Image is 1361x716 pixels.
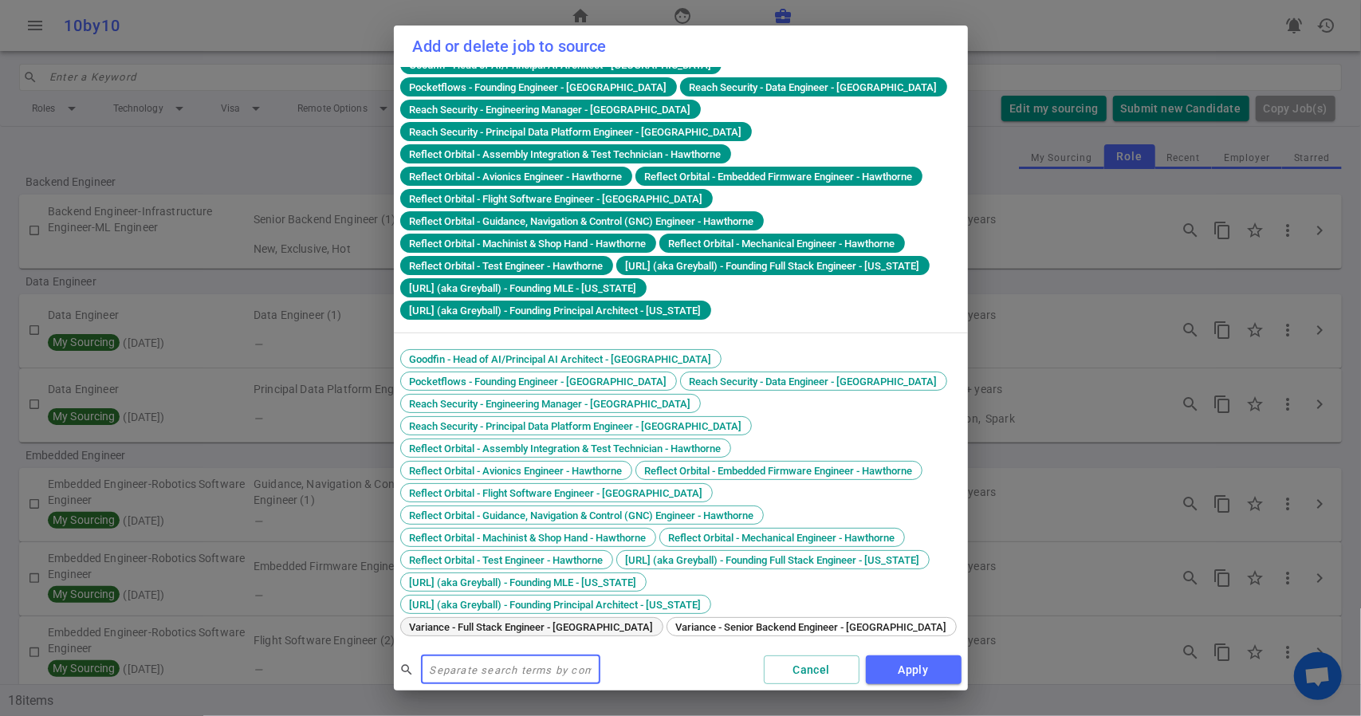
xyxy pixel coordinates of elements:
span: search [400,663,415,677]
span: Reach Security - Engineering Manager - [GEOGRAPHIC_DATA] [404,398,697,410]
span: [URL] (aka Greyball) - Founding Principal Architect - [US_STATE] [403,305,708,317]
span: [URL] (aka Greyball) - Founding MLE - [US_STATE] [403,282,643,294]
span: Reflect Orbital - Assembly Integration & Test Technician - Hawthorne [404,443,727,454]
span: Pocketflows - Founding Engineer - [GEOGRAPHIC_DATA] [404,376,673,388]
span: [URL] (aka Greyball) - Founding Full Stack Engineer - [US_STATE] [620,260,926,272]
span: Reflect Orbital - Mechanical Engineer - Hawthorne [663,238,902,250]
span: Reflect Orbital - Test Engineer - Hawthorne [404,554,609,566]
span: Reflect Orbital - Machinist & Shop Hand - Hawthorne [404,532,652,544]
span: Reflect Orbital - Mechanical Engineer - Hawthorne [663,532,901,544]
span: Reflect Orbital - Embedded Firmware Engineer - Hawthorne [639,171,919,183]
span: Variance - Senior Backend Engineer - [GEOGRAPHIC_DATA] [671,621,953,633]
button: Cancel [764,655,859,685]
span: Reflect Orbital - Flight Software Engineer - [GEOGRAPHIC_DATA] [404,487,709,499]
span: Goodfin - Head of AI/Principal AI Architect - [GEOGRAPHIC_DATA] [404,353,718,365]
span: Reflect Orbital - Assembly Integration & Test Technician - Hawthorne [403,148,728,160]
span: [URL] (aka Greyball) - Founding Full Stack Engineer - [US_STATE] [620,554,926,566]
span: Reflect Orbital - Test Engineer - Hawthorne [403,260,610,272]
span: Reflect Orbital - Avionics Engineer - Hawthorne [403,171,629,183]
span: [URL] (aka Greyball) - Founding Principal Architect - [US_STATE] [404,599,707,611]
span: Reflect Orbital - Guidance, Navigation & Control (GNC) Engineer - Hawthorne [403,215,761,227]
span: Reflect Orbital - Flight Software Engineer - [GEOGRAPHIC_DATA] [403,193,710,205]
span: Reflect Orbital - Avionics Engineer - Hawthorne [404,465,628,477]
button: Apply [866,655,962,685]
span: Reflect Orbital - Machinist & Shop Hand - Hawthorne [403,238,653,250]
span: Reach Security - Principal Data Platform Engineer - [GEOGRAPHIC_DATA] [403,126,749,138]
span: Reflect Orbital - Embedded Firmware Engineer - Hawthorne [639,465,918,477]
span: Reach Security - Principal Data Platform Engineer - [GEOGRAPHIC_DATA] [404,420,748,432]
span: Reflect Orbital - Guidance, Navigation & Control (GNC) Engineer - Hawthorne [404,509,760,521]
span: Variance - Full Stack Engineer - [GEOGRAPHIC_DATA] [404,621,659,633]
span: Reach Security - Engineering Manager - [GEOGRAPHIC_DATA] [403,104,698,116]
span: Pocketflows - Founding Engineer - [GEOGRAPHIC_DATA] [403,81,674,93]
span: Reach Security - Data Engineer - [GEOGRAPHIC_DATA] [683,81,944,93]
span: [URL] (aka Greyball) - Founding MLE - [US_STATE] [404,576,643,588]
span: Reach Security - Data Engineer - [GEOGRAPHIC_DATA] [684,376,943,388]
h2: Add or delete job to source [394,26,968,67]
input: Separate search terms by comma or space [421,657,600,683]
